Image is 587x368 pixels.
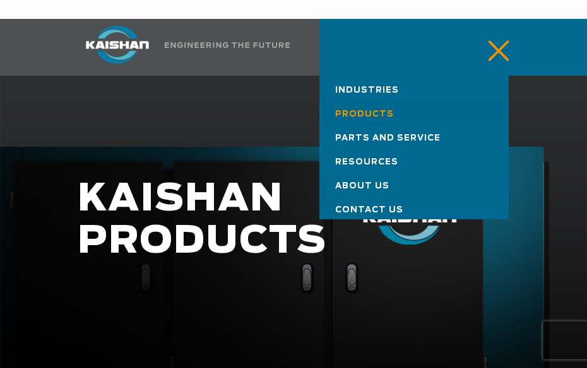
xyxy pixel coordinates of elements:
[335,206,403,214] span: Contact Us
[478,37,500,58] a: mobile menu
[70,26,165,64] img: kaishan logo
[78,178,249,263] h1: KAISHAN PRODUCTS
[319,76,509,100] a: Industries
[70,19,290,76] a: Kaishan USA
[319,100,509,124] a: Products
[335,182,389,190] span: About Us
[335,134,441,142] span: Parts and Service
[335,158,398,166] span: Resources
[319,171,509,195] a: About Us
[319,76,509,219] nav: Main menu
[165,42,290,48] img: Engineering the future
[319,124,509,147] a: Parts and Service
[335,86,399,95] span: Industries
[319,195,509,219] a: Contact Us
[335,110,394,118] span: Products
[319,147,509,171] a: Resources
